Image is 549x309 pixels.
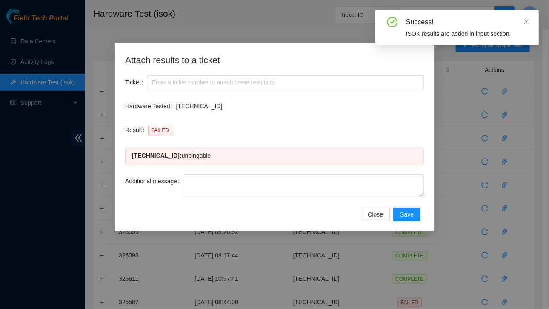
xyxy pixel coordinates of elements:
[393,208,420,221] button: Save
[523,19,529,25] span: close
[176,101,424,111] p: [TECHNICAL_ID]
[361,208,390,221] button: Close
[125,101,170,111] span: Hardware Tested
[406,29,529,38] div: ISOK results are added in input section.
[132,152,182,159] span: [TECHNICAL_ID] :
[147,75,424,89] input: Enter a ticket number to attach these results to
[125,125,142,135] span: Result
[387,17,397,27] span: check-circle
[182,151,410,160] div: unpingable
[125,53,424,67] h2: Attach results to a ticket
[125,78,141,87] span: Ticket
[368,210,383,219] span: Close
[125,176,177,186] span: Additional message
[400,210,414,219] span: Save
[148,126,172,135] span: FAILED
[406,17,529,27] div: Success!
